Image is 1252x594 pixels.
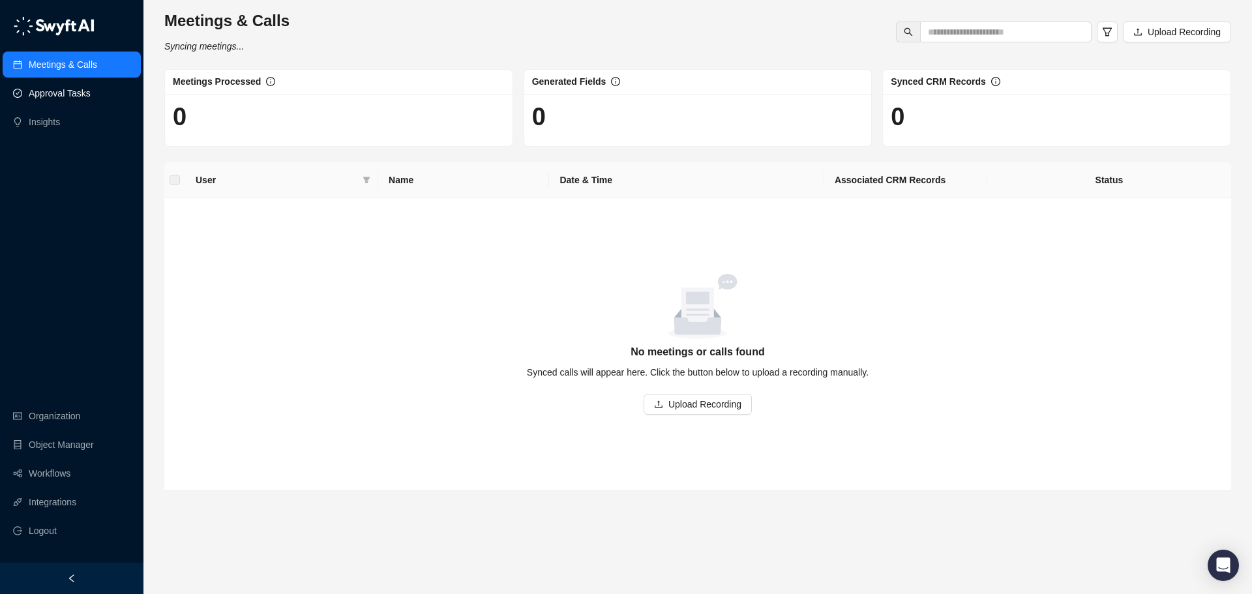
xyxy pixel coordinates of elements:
[654,400,663,409] span: upload
[891,76,985,87] span: Synced CRM Records
[991,77,1000,86] span: info-circle
[360,170,373,190] span: filter
[29,80,91,106] a: Approval Tasks
[1123,22,1231,42] button: Upload Recording
[13,16,95,36] img: logo-05li4sbe.png
[266,77,275,86] span: info-circle
[29,460,70,486] a: Workflows
[29,489,76,515] a: Integrations
[180,344,1215,360] h5: No meetings or calls found
[532,102,864,132] h1: 0
[611,77,620,86] span: info-circle
[67,574,76,583] span: left
[29,432,94,458] a: Object Manager
[29,109,60,135] a: Insights
[29,403,80,429] a: Organization
[532,76,606,87] span: Generated Fields
[13,526,22,535] span: logout
[378,162,549,198] th: Name
[173,102,505,132] h1: 0
[164,41,244,52] i: Syncing meetings...
[891,102,1223,132] h1: 0
[1133,27,1142,37] span: upload
[29,518,57,544] span: Logout
[173,76,261,87] span: Meetings Processed
[824,162,987,198] th: Associated CRM Records
[527,367,869,378] span: Synced calls will appear here. Click the button below to upload a recording manually.
[549,162,824,198] th: Date & Time
[164,10,290,31] h3: Meetings & Calls
[987,162,1231,198] th: Status
[1208,550,1239,581] div: Open Intercom Messenger
[644,394,752,415] button: Upload Recording
[363,176,370,184] span: filter
[1102,27,1112,37] span: filter
[29,52,97,78] a: Meetings & Calls
[196,173,357,187] span: User
[904,27,913,37] span: search
[1148,25,1221,39] span: Upload Recording
[668,397,741,411] span: Upload Recording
